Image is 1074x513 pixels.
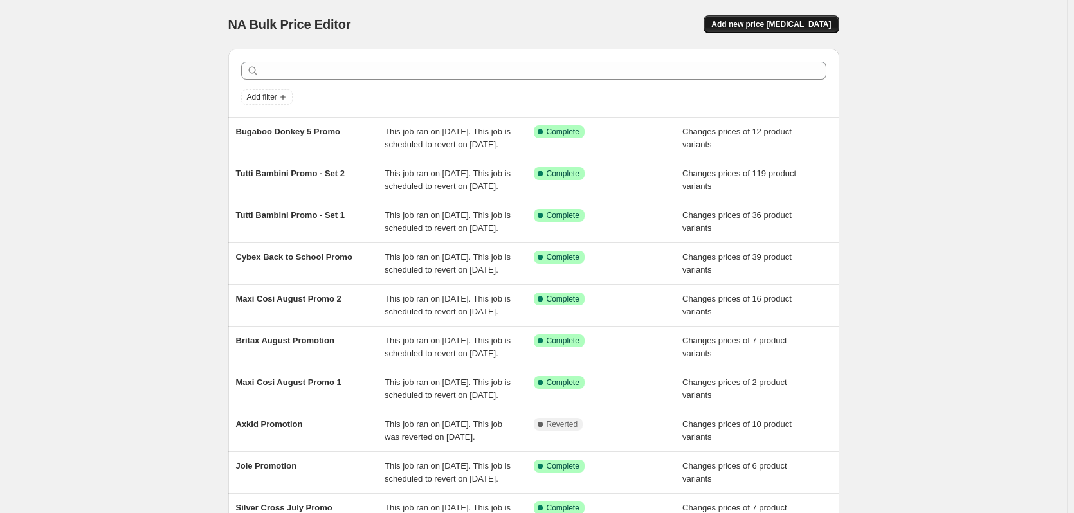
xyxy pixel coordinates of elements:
[682,168,796,191] span: Changes prices of 119 product variants
[385,294,511,316] span: This job ran on [DATE]. This job is scheduled to revert on [DATE].
[547,252,579,262] span: Complete
[236,127,341,136] span: Bugaboo Donkey 5 Promo
[385,252,511,274] span: This job ran on [DATE]. This job is scheduled to revert on [DATE].
[236,294,341,303] span: Maxi Cosi August Promo 2
[236,336,334,345] span: Britax August Promotion
[228,17,351,32] span: NA Bulk Price Editor
[547,461,579,471] span: Complete
[236,210,345,220] span: Tutti Bambini Promo - Set 1
[385,461,511,483] span: This job ran on [DATE]. This job is scheduled to revert on [DATE].
[547,168,579,179] span: Complete
[682,419,792,442] span: Changes prices of 10 product variants
[247,92,277,102] span: Add filter
[682,461,787,483] span: Changes prices of 6 product variants
[547,336,579,346] span: Complete
[682,127,792,149] span: Changes prices of 12 product variants
[682,210,792,233] span: Changes prices of 36 product variants
[236,419,303,429] span: Axkid Promotion
[547,503,579,513] span: Complete
[236,461,297,471] span: Joie Promotion
[385,168,511,191] span: This job ran on [DATE]. This job is scheduled to revert on [DATE].
[682,336,787,358] span: Changes prices of 7 product variants
[682,252,792,274] span: Changes prices of 39 product variants
[385,377,511,400] span: This job ran on [DATE]. This job is scheduled to revert on [DATE].
[547,210,579,221] span: Complete
[682,294,792,316] span: Changes prices of 16 product variants
[547,377,579,388] span: Complete
[547,419,578,429] span: Reverted
[682,377,787,400] span: Changes prices of 2 product variants
[385,210,511,233] span: This job ran on [DATE]. This job is scheduled to revert on [DATE].
[385,127,511,149] span: This job ran on [DATE]. This job is scheduled to revert on [DATE].
[385,336,511,358] span: This job ran on [DATE]. This job is scheduled to revert on [DATE].
[236,168,345,178] span: Tutti Bambini Promo - Set 2
[385,419,502,442] span: This job ran on [DATE]. This job was reverted on [DATE].
[236,377,341,387] span: Maxi Cosi August Promo 1
[236,252,352,262] span: Cybex Back to School Promo
[241,89,293,105] button: Add filter
[547,127,579,137] span: Complete
[547,294,579,304] span: Complete
[704,15,839,33] button: Add new price [MEDICAL_DATA]
[236,503,332,512] span: Silver Cross July Promo
[711,19,831,30] span: Add new price [MEDICAL_DATA]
